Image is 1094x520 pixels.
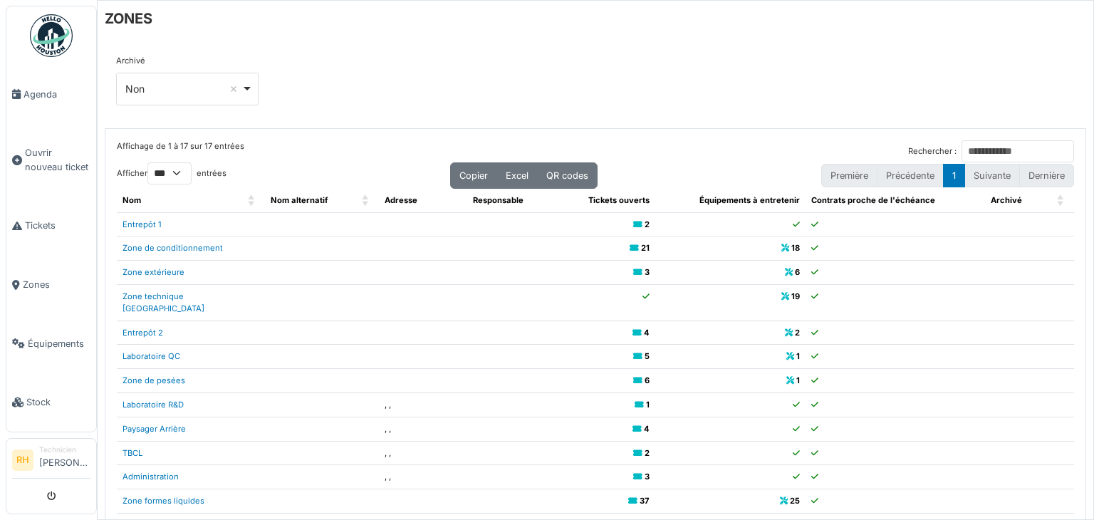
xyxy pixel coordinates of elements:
span: Zones [23,278,90,291]
a: Agenda [6,65,96,124]
a: Ouvrir nouveau ticket [6,124,96,197]
b: 5 [645,351,650,361]
a: Zone formes liquides [123,496,204,506]
span: Nom [123,195,141,205]
div: Technicien [39,444,90,455]
a: Zone de pesées [123,375,185,385]
b: 3 [645,267,650,277]
a: Paysager Arrière [123,424,186,434]
span: Nom alternatif [271,195,328,205]
span: Agenda [24,88,90,101]
b: 18 [791,243,800,253]
b: 2 [645,219,650,229]
b: 4 [644,328,650,338]
span: Archivé: Activate to sort [1057,189,1066,212]
a: Entrepôt 1 [123,219,162,229]
a: Zones [6,255,96,314]
h6: ZONES [105,10,152,27]
button: Copier [450,162,497,189]
span: Équipements [28,337,90,350]
select: Afficherentrées [147,162,192,184]
button: Remove item: 'false' [226,82,241,96]
a: Stock [6,373,96,432]
span: Tickets ouverts [588,195,650,205]
b: 1 [796,375,800,385]
b: 19 [791,291,800,301]
span: Contrats proche de l'échéance [811,195,935,205]
span: Nom alternatif: Activate to sort [362,189,370,212]
nav: pagination [821,164,1074,187]
li: RH [12,449,33,471]
a: Zone technique [GEOGRAPHIC_DATA] [123,291,204,313]
span: Copier [459,170,488,181]
b: 21 [641,243,650,253]
td: , , [379,441,468,465]
span: Stock [26,395,90,409]
a: Zone de conditionnement [123,243,223,253]
a: Zone extérieure [123,267,184,277]
label: Archivé [116,55,145,67]
span: Archivé [991,195,1022,205]
label: Afficher entrées [117,162,226,184]
a: TBCL [123,448,142,458]
b: 6 [645,375,650,385]
a: Équipements [6,314,96,373]
td: , , [379,465,468,489]
b: 6 [795,267,800,277]
label: Rechercher : [908,145,957,157]
td: , , [379,417,468,441]
span: Ouvrir nouveau ticket [25,146,90,173]
span: Adresse [385,195,417,205]
span: Nom: Activate to sort [248,189,256,212]
a: Administration [123,472,179,482]
b: 2 [795,328,800,338]
b: 2 [645,448,650,458]
button: 1 [943,164,965,187]
a: Laboratoire QC [123,351,180,361]
a: RH Technicien[PERSON_NAME] [12,444,90,479]
td: , , [379,392,468,417]
b: 37 [640,496,650,506]
a: Entrepôt 2 [123,328,163,338]
li: [PERSON_NAME] [39,444,90,475]
b: 3 [645,472,650,482]
a: Tickets [6,197,96,256]
div: Affichage de 1 à 17 sur 17 entrées [117,140,244,162]
button: QR codes [537,162,598,189]
span: Excel [506,170,528,181]
img: Badge_color-CXgf-gQk.svg [30,14,73,57]
button: Excel [496,162,538,189]
b: 1 [646,400,650,410]
span: Équipements à entretenir [699,195,800,205]
span: Tickets [25,219,90,232]
div: Non [125,81,241,96]
b: 1 [796,351,800,361]
span: Responsable [473,195,523,205]
a: Laboratoire R&D [123,400,184,410]
b: 25 [790,496,800,506]
span: QR codes [546,170,588,181]
b: 4 [644,424,650,434]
